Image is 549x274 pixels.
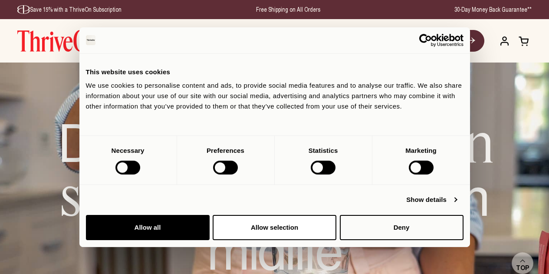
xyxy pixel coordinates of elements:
button: Allow all [86,215,210,240]
h1: Daily for women in midlife [35,115,514,272]
button: Deny [340,215,464,240]
em: strength and skin support [61,110,492,229]
img: logo [86,35,96,45]
a: Show details [406,195,457,205]
div: This website uses cookies [86,66,464,77]
button: Allow selection [213,215,336,240]
strong: Statistics [309,147,338,154]
strong: Necessary [112,147,145,154]
span: Top [516,264,529,272]
p: 30-Day Money Back Guarantee** [454,5,532,14]
a: Usercentrics Cookiebot - opens in a new window [388,33,464,46]
strong: Preferences [207,147,244,154]
p: Save 15% with a ThriveOn Subscription [17,5,122,14]
div: We use cookies to personalise content and ads, to provide social media features and to analyse ou... [86,80,464,112]
strong: Marketing [405,147,437,154]
p: Free Shipping on All Orders [256,5,320,14]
